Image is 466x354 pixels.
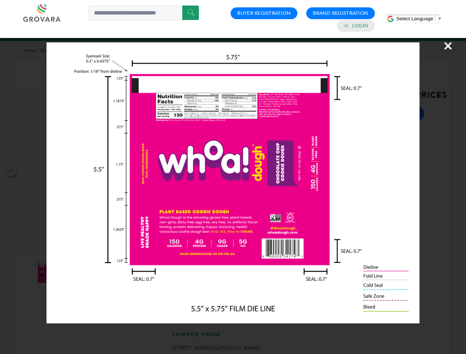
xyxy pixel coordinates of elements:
a: Select Language​ [396,16,442,21]
span: ​ [435,16,435,21]
span: × [443,35,453,56]
span: ▼ [437,16,442,21]
a: Brand Registration [313,10,368,17]
input: Search a product or brand... [88,6,199,20]
a: Login [352,22,368,29]
img: Image Preview [46,42,419,323]
a: Buyer Registration [237,10,291,17]
span: Select Language [396,16,433,21]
